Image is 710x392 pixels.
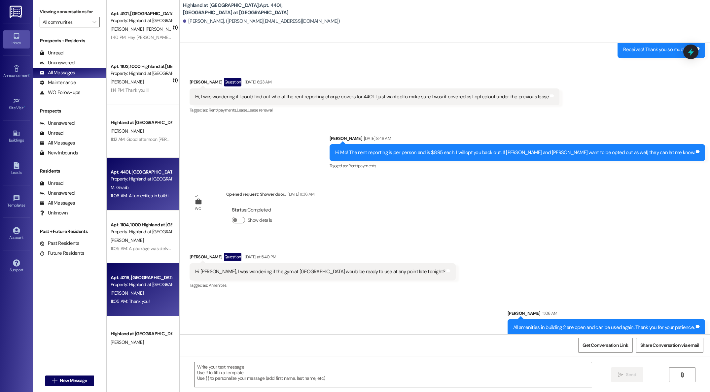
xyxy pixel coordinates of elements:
[40,49,63,56] div: Unread
[43,17,89,27] input: All communities
[224,78,241,86] div: Question
[40,240,80,247] div: Past Residents
[618,372,623,377] i: 
[232,205,275,215] div: : Completed
[183,18,340,25] div: [PERSON_NAME]. ([PERSON_NAME][EMAIL_ADDRESS][DOMAIN_NAME])
[195,268,445,275] div: Hi [PERSON_NAME], I was wondering if the gym at [GEOGRAPHIC_DATA] would be ready to use at any po...
[45,376,94,386] button: New Message
[40,250,84,257] div: Future Residents
[3,30,30,48] a: Inbox
[40,210,68,216] div: Unknown
[24,105,25,109] span: •
[3,193,30,211] a: Templates •
[52,378,57,383] i: 
[209,282,227,288] span: Amenities
[40,180,63,187] div: Unread
[33,228,106,235] div: Past + Future Residents
[3,257,30,275] a: Support
[40,149,78,156] div: New Inbounds
[40,79,76,86] div: Maintenance
[330,161,705,171] div: Tagged as:
[209,107,237,113] span: Rent/payments ,
[583,342,628,349] span: Get Conversation Link
[513,324,694,331] div: All amenities in building 2 are open and can be used again. Thank you for your patience.
[286,191,314,198] div: [DATE] 11:36 AM
[226,191,315,200] div: Opened request: Shower door...
[33,108,106,114] div: Prospects
[224,253,241,261] div: Question
[330,135,705,144] div: [PERSON_NAME]
[243,253,276,260] div: [DATE] at 5:40 PM
[60,377,87,384] span: New Message
[190,105,560,115] div: Tagged as:
[40,200,75,207] div: All Messages
[190,78,560,88] div: [PERSON_NAME]
[40,120,75,127] div: Unanswered
[680,372,685,377] i: 
[10,6,23,18] img: ResiDesk Logo
[92,19,96,25] i: 
[40,190,75,197] div: Unanswered
[33,37,106,44] div: Prospects + Residents
[40,7,100,17] label: Viewing conversations for
[237,107,248,113] span: Lease ,
[362,135,391,142] div: [DATE] 8:48 AM
[3,95,30,113] a: Site Visit •
[508,310,705,319] div: [PERSON_NAME]
[335,149,695,156] div: Hi Mo! The rent reporting is per person and is $8.95 each. I will opt you back out. If [PERSON_NA...
[40,89,80,96] div: WO Follow-ups
[248,107,273,113] span: Lease renewal
[33,168,106,175] div: Residents
[640,342,699,349] span: Share Conversation via email
[195,205,201,212] div: WO
[611,367,643,382] button: Send
[248,217,272,224] label: Show details
[623,46,694,53] div: Received! Thank you so much Mo.
[578,338,632,353] button: Get Conversation Link
[636,338,703,353] button: Share Conversation via email
[195,93,549,100] div: Hi, I was wondering if I could find out who all the rent reporting charge covers for 4401. I just...
[3,225,30,243] a: Account
[3,160,30,178] a: Leads
[40,69,75,76] div: All Messages
[40,140,75,147] div: All Messages
[40,59,75,66] div: Unanswered
[25,202,26,207] span: •
[40,130,63,137] div: Unread
[183,2,315,16] b: Highland at [GEOGRAPHIC_DATA]: Apt. 4401, [GEOGRAPHIC_DATA] at [GEOGRAPHIC_DATA]
[243,79,271,85] div: [DATE] 6:23 AM
[541,310,557,317] div: 11:06 AM
[348,163,376,169] span: Rent/payments
[3,128,30,146] a: Buildings
[190,280,456,290] div: Tagged as:
[626,371,636,378] span: Send
[190,253,456,263] div: [PERSON_NAME]
[29,72,30,77] span: •
[232,207,247,213] b: Status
